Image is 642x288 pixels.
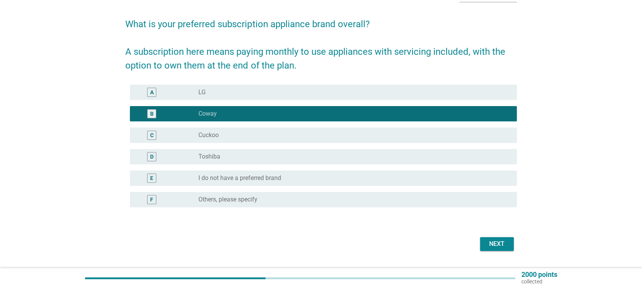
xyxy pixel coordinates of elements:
[150,88,154,97] div: A
[480,237,514,251] button: Next
[198,110,217,118] label: Coway
[150,131,154,139] div: C
[521,271,557,278] p: 2000 points
[125,10,516,72] h2: What is your preferred subscription appliance brand overall? A subscription here means paying mon...
[198,174,281,182] label: I do not have a preferred brand
[150,196,153,204] div: F
[150,153,154,161] div: D
[198,153,220,160] label: Toshiba
[150,110,154,118] div: B
[150,174,153,182] div: E
[486,239,508,249] div: Next
[198,131,219,139] label: Cuckoo
[198,88,206,96] label: LG
[198,196,257,203] label: Others, please specify
[521,278,557,285] p: collected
